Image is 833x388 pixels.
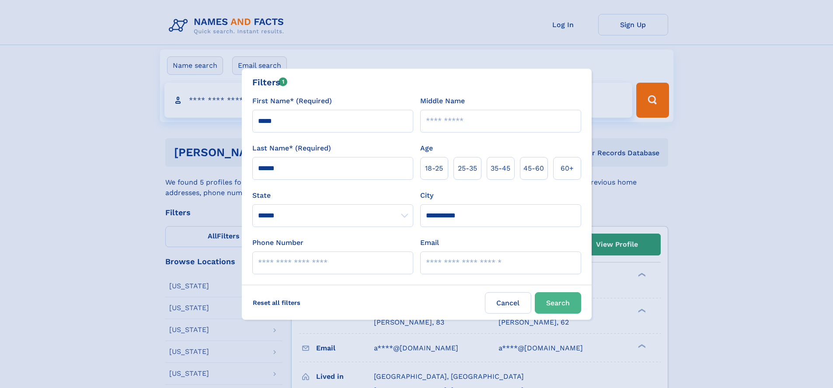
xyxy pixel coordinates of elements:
[491,163,510,174] span: 35‑45
[420,96,465,106] label: Middle Name
[458,163,477,174] span: 25‑35
[247,292,306,313] label: Reset all filters
[561,163,574,174] span: 60+
[535,292,581,314] button: Search
[252,190,413,201] label: State
[485,292,531,314] label: Cancel
[420,190,433,201] label: City
[252,76,288,89] div: Filters
[252,96,332,106] label: First Name* (Required)
[252,143,331,154] label: Last Name* (Required)
[523,163,544,174] span: 45‑60
[420,143,433,154] label: Age
[420,238,439,248] label: Email
[252,238,303,248] label: Phone Number
[425,163,443,174] span: 18‑25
